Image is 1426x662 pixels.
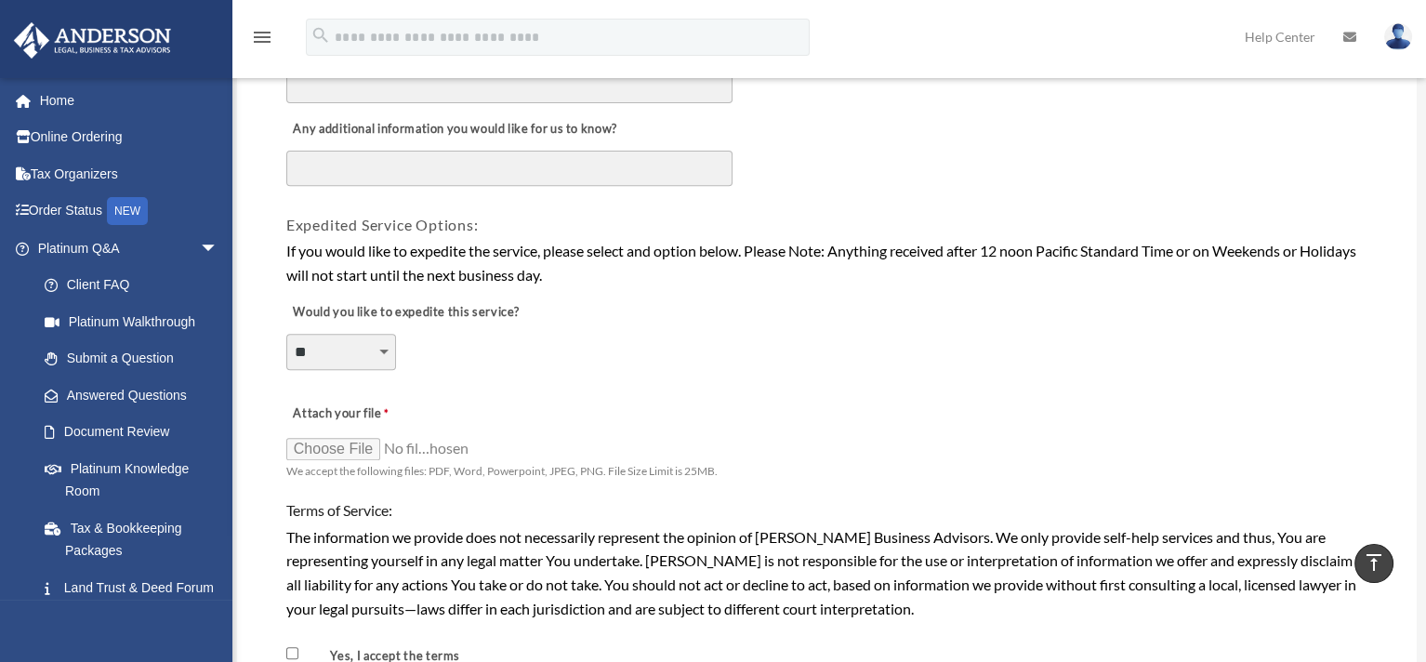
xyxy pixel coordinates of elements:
[286,216,479,233] span: Expedited Service Options:
[26,569,246,606] a: Land Trust & Deed Forum
[251,26,273,48] i: menu
[13,192,246,231] a: Order StatusNEW
[286,464,718,478] span: We accept the following files: PDF, Word, Powerpoint, JPEG, PNG. File Size Limit is 25MB.
[26,267,246,304] a: Client FAQ
[8,22,177,59] img: Anderson Advisors Platinum Portal
[1354,544,1393,583] a: vertical_align_top
[26,340,246,377] a: Submit a Question
[26,377,246,414] a: Answered Questions
[310,25,331,46] i: search
[251,33,273,48] a: menu
[1384,23,1412,50] img: User Pic
[26,414,237,451] a: Document Review
[286,401,472,427] label: Attach your file
[200,230,237,268] span: arrow_drop_down
[107,197,148,225] div: NEW
[286,239,1368,286] div: If you would like to expedite the service, please select and option below. Please Note: Anything ...
[1363,551,1385,574] i: vertical_align_top
[26,450,246,510] a: Platinum Knowledge Room
[286,500,1368,521] h4: Terms of Service:
[13,82,246,119] a: Home
[13,230,246,267] a: Platinum Q&Aarrow_drop_down
[13,155,246,192] a: Tax Organizers
[13,119,246,156] a: Online Ordering
[286,299,524,325] label: Would you like to expedite this service?
[26,303,246,340] a: Platinum Walkthrough
[286,525,1368,620] div: The information we provide does not necessarily represent the opinion of [PERSON_NAME] Business A...
[286,116,622,142] label: Any additional information you would like for us to know?
[26,510,246,569] a: Tax & Bookkeeping Packages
